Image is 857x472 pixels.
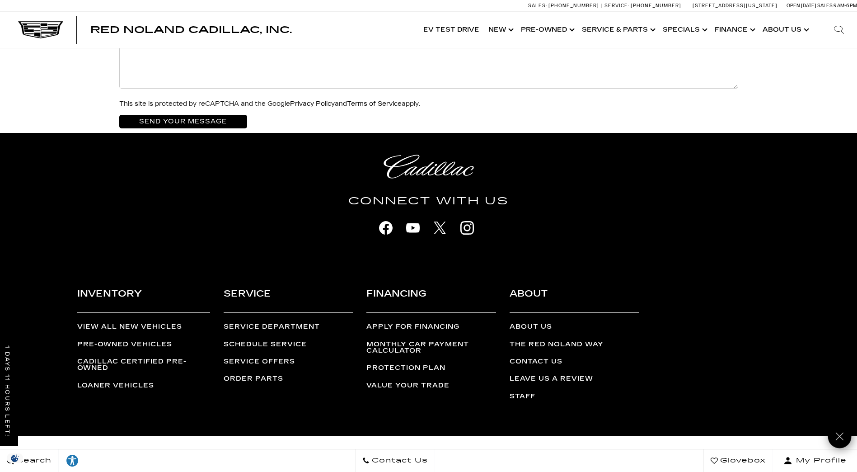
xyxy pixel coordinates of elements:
[366,286,496,313] h3: Financing
[429,217,451,239] a: X
[77,359,210,372] a: Cadillac Certified Pre-Owned
[510,341,639,348] a: The Red Noland Way
[834,3,857,9] span: 9 AM-6 PM
[137,155,720,179] a: Cadillac Light Heritage Logo
[658,12,710,48] a: Specials
[18,21,63,38] img: Cadillac Dark Logo with Cadillac White Text
[456,217,478,239] a: instagram
[792,454,847,467] span: My Profile
[77,341,210,348] a: Pre-Owned Vehicles
[510,286,639,313] h3: About
[577,12,658,48] a: Service & Parts
[773,449,857,472] button: Open user profile menu
[548,3,599,9] span: [PHONE_NUMBER]
[77,286,210,313] h3: Inventory
[787,3,816,9] span: Open [DATE]
[366,341,496,354] a: Monthly Car Payment Calculator
[601,3,684,8] a: Service: [PHONE_NUMBER]
[693,3,777,9] a: [STREET_ADDRESS][US_STATE]
[59,454,86,467] div: Explore your accessibility options
[90,24,292,35] span: Red Noland Cadillac, Inc.
[5,453,25,463] img: Opt-Out Icon
[370,454,428,467] span: Contact Us
[224,341,353,348] a: Schedule Service
[828,425,852,448] a: Close
[710,12,758,48] a: Finance
[90,25,292,34] a: Red Noland Cadillac, Inc.
[290,100,335,108] a: Privacy Policy
[347,100,402,108] a: Terms of Service
[510,376,639,382] a: Leave Us a Review
[59,449,86,472] a: Explore your accessibility options
[528,3,601,8] a: Sales: [PHONE_NUMBER]
[224,286,353,313] h3: Service
[366,324,496,330] a: Apply for Financing
[119,115,247,128] input: Send your message
[224,359,353,365] a: Service Offers
[758,12,812,48] a: About Us
[510,359,639,365] a: Contact Us
[821,12,857,48] div: Search
[419,12,484,48] a: EV Test Drive
[224,324,353,330] a: Service Department
[5,453,25,463] section: Click to Open Cookie Consent Modal
[137,193,720,209] h4: Connect With Us
[703,449,773,472] a: Glovebox
[375,217,397,239] a: facebook
[510,393,639,400] a: Staff
[528,3,547,9] span: Sales:
[516,12,577,48] a: Pre-Owned
[355,449,435,472] a: Contact Us
[119,100,420,108] small: This site is protected by reCAPTCHA and the Google and apply.
[604,3,629,9] span: Service:
[718,454,766,467] span: Glovebox
[510,324,639,330] a: About Us
[402,217,424,239] a: youtube
[77,324,210,330] a: View All New Vehicles
[14,454,52,467] span: Search
[631,3,681,9] span: [PHONE_NUMBER]
[384,155,474,179] img: Cadillac Light Heritage Logo
[119,34,738,89] textarea: Message*
[366,365,496,371] a: Protection Plan
[817,3,834,9] span: Sales:
[631,103,857,428] iframe: Chat window
[224,376,353,382] a: Order Parts
[484,12,516,48] a: New
[77,382,210,389] a: Loaner Vehicles
[366,382,496,389] a: Value Your Trade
